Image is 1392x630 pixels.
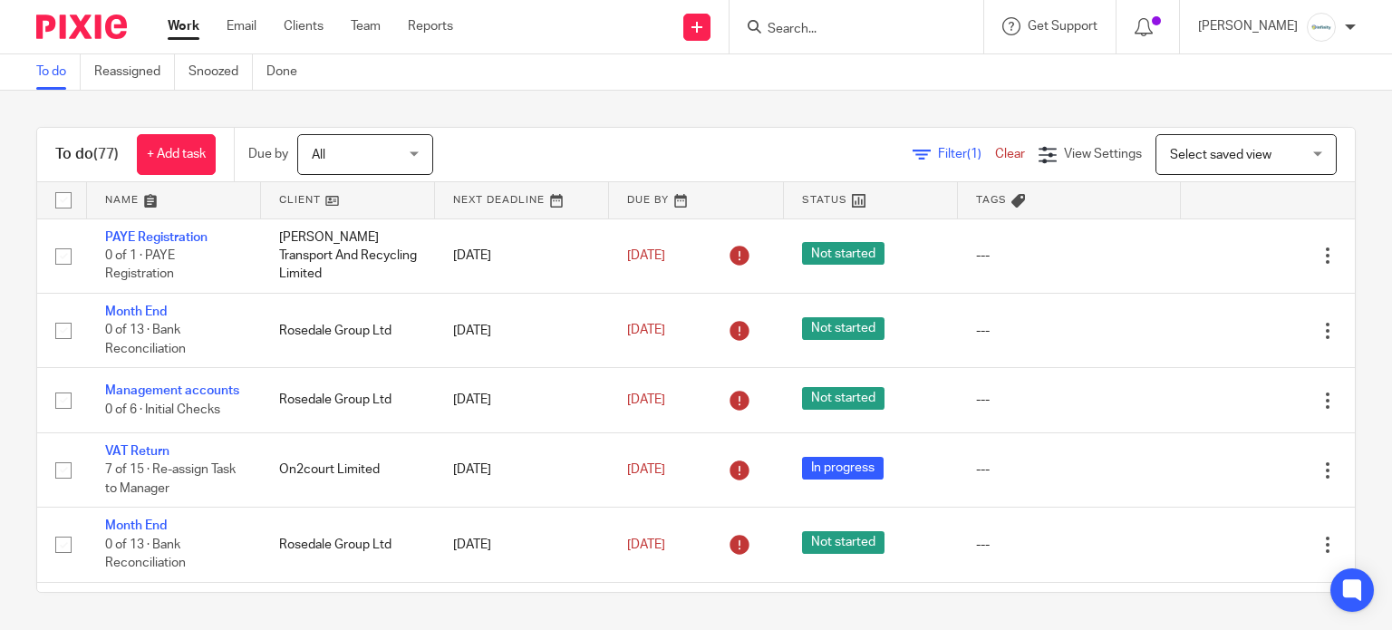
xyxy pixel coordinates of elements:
div: --- [976,322,1163,340]
span: [DATE] [627,463,665,476]
td: [PERSON_NAME] Transport And Recycling Limited [261,218,435,293]
span: 0 of 1 · PAYE Registration [105,249,175,281]
td: [DATE] [435,218,609,293]
a: To do [36,54,81,90]
a: Snoozed [188,54,253,90]
span: [DATE] [627,393,665,406]
span: Not started [802,242,884,265]
span: 0 of 6 · Initial Checks [105,403,220,416]
span: Tags [976,195,1007,205]
span: Filter [938,148,995,160]
a: Month End [105,519,167,532]
div: --- [976,247,1163,265]
td: Rosedale Group Ltd [261,293,435,367]
span: Select saved view [1170,149,1271,161]
td: On2court Limited [261,432,435,507]
span: 0 of 13 · Bank Reconciliation [105,325,186,356]
a: PAYE Registration [105,231,208,244]
td: Rosedale Group Ltd [261,508,435,582]
a: Clients [284,17,324,35]
a: Month End [105,305,167,318]
span: Not started [802,387,884,410]
span: [DATE] [627,538,665,551]
span: 0 of 13 · Bank Reconciliation [105,538,186,570]
a: Done [266,54,311,90]
a: Management accounts [105,384,239,397]
h1: To do [55,145,119,164]
div: --- [976,391,1163,409]
p: Due by [248,145,288,163]
span: In progress [802,457,884,480]
td: [DATE] [435,508,609,582]
span: All [312,149,325,161]
span: Not started [802,317,884,340]
span: [DATE] [627,249,665,262]
p: [PERSON_NAME] [1198,17,1298,35]
a: Clear [995,148,1025,160]
div: --- [976,460,1163,479]
td: [DATE] [435,368,609,432]
img: Pixie [36,15,127,39]
a: Reassigned [94,54,175,90]
a: Email [227,17,256,35]
span: View Settings [1064,148,1142,160]
img: Infinity%20Logo%20with%20Whitespace%20.png [1307,13,1336,42]
span: [DATE] [627,325,665,337]
span: 7 of 15 · Re-assign Task to Manager [105,463,236,495]
a: Reports [408,17,453,35]
span: (1) [967,148,981,160]
td: [DATE] [435,293,609,367]
input: Search [766,22,929,38]
span: Not started [802,531,884,554]
div: --- [976,536,1163,554]
td: Rosedale Group Ltd [261,368,435,432]
a: VAT Return [105,445,169,458]
a: Team [351,17,381,35]
span: (77) [93,147,119,161]
td: [DATE] [435,432,609,507]
a: Work [168,17,199,35]
a: + Add task [137,134,216,175]
span: Get Support [1028,20,1097,33]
